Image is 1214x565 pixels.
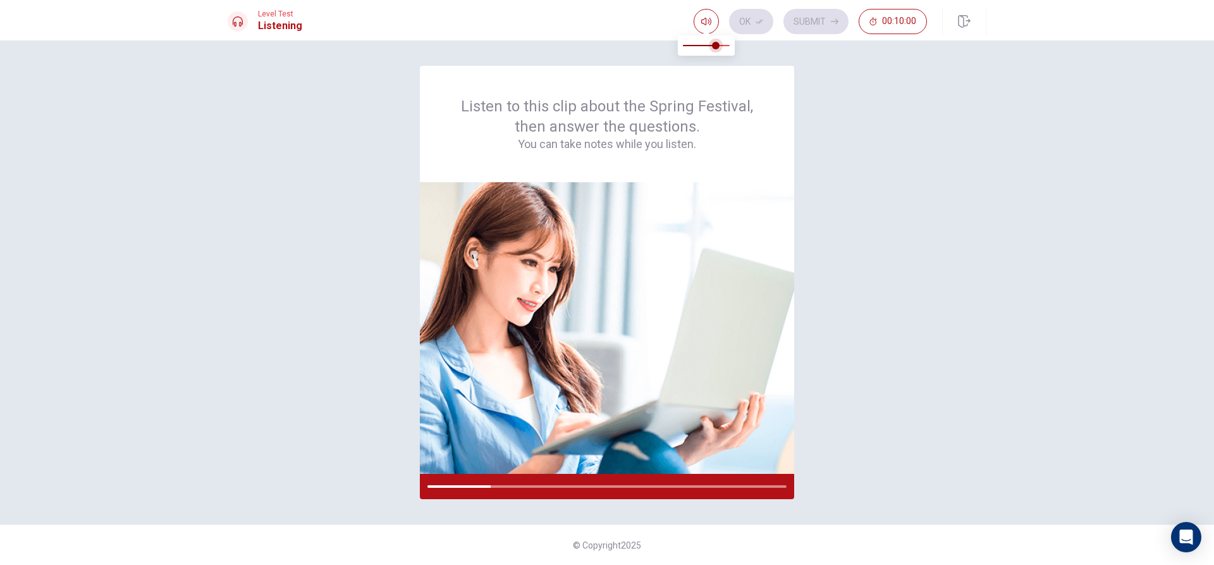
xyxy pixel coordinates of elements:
h4: You can take notes while you listen. [450,137,764,152]
span: © Copyright 2025 [573,540,641,550]
span: 00:10:00 [882,16,916,27]
h1: Listening [258,18,302,34]
img: passage image [420,182,794,474]
button: 00:10:00 [859,9,927,34]
div: Listen to this clip about the Spring Festival, then answer the questions. [450,96,764,152]
div: Open Intercom Messenger [1171,522,1201,552]
span: Level Test [258,9,302,18]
